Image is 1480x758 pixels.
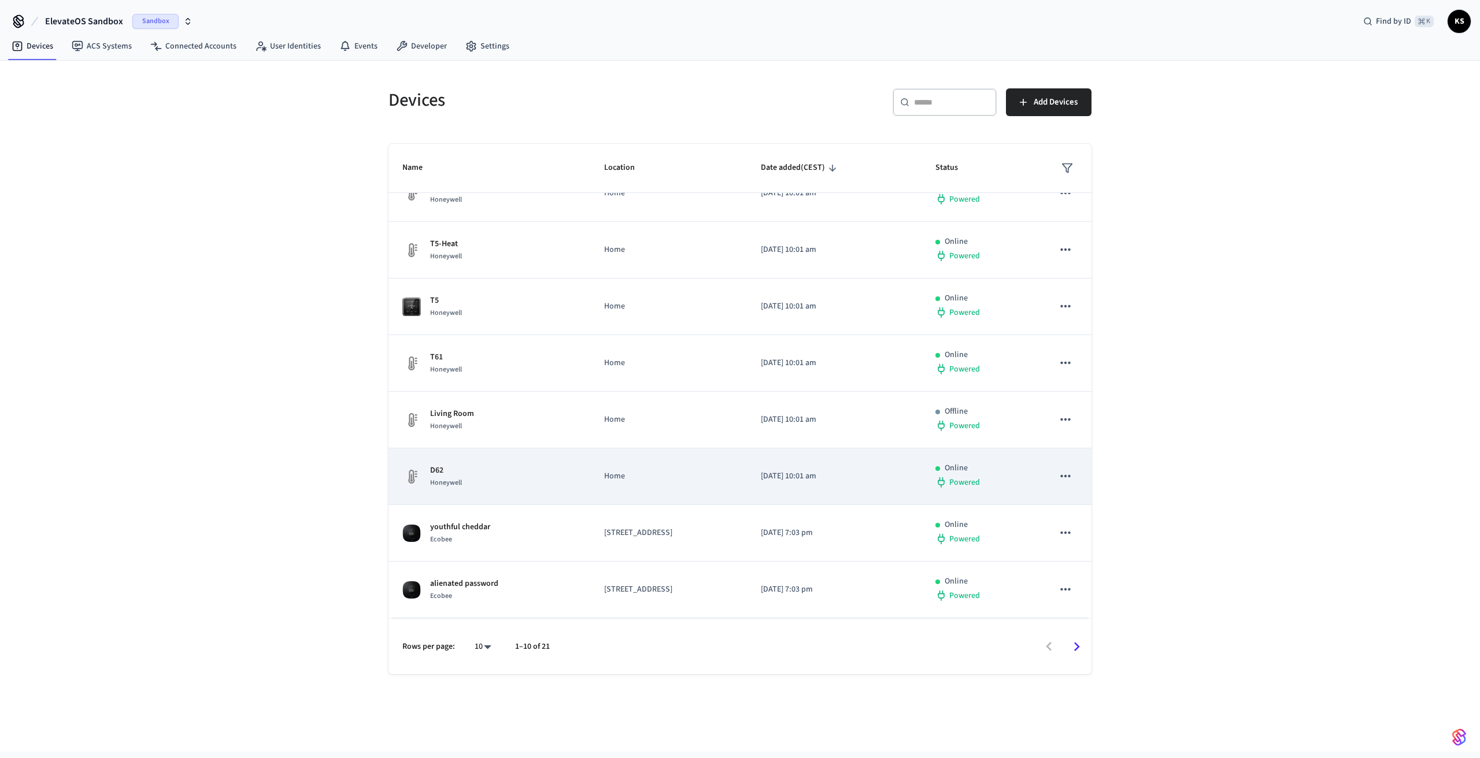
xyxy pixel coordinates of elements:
span: ElevateOS Sandbox [45,14,123,28]
span: Honeywell [430,365,462,374]
p: [DATE] 10:01 am [761,244,908,256]
img: thermostat_fallback [402,241,421,259]
p: Offline [945,406,968,418]
span: Powered [949,194,980,205]
p: Home [604,414,733,426]
span: Location [604,159,650,177]
p: T61 [430,351,462,363]
span: Powered [949,250,980,262]
span: Add Devices [1034,95,1078,110]
span: Powered [949,477,980,488]
p: Home [604,300,733,313]
p: [DATE] 10:01 am [761,470,908,482]
p: [DATE] 7:03 pm [761,527,908,539]
img: thermostat_fallback [402,411,421,429]
span: Sandbox [132,14,179,29]
img: thermostat_fallback [402,467,421,486]
p: [DATE] 10:01 am [761,300,908,313]
span: Name [402,159,438,177]
p: [DATE] 10:01 am [761,414,908,426]
span: ⌘ K [1415,16,1434,27]
span: Powered [949,363,980,375]
p: Home [604,187,733,199]
a: Developer [387,36,456,57]
div: 10 [469,638,497,655]
span: Powered [949,307,980,318]
p: Home [604,470,733,482]
a: User Identities [246,36,330,57]
img: ecobee_lite_3 [402,581,421,599]
p: [DATE] 10:01 am [761,357,908,369]
span: Powered [949,533,980,545]
span: Powered [949,590,980,601]
span: Ecobee [430,591,452,601]
p: youthful cheddar [430,521,490,533]
div: Find by ID⌘ K [1354,11,1443,32]
span: Powered [949,420,980,432]
p: [DATE] 10:01 am [761,187,908,199]
span: Status [935,159,973,177]
p: Online [945,462,968,474]
a: ACS Systems [62,36,141,57]
a: Connected Accounts [141,36,246,57]
p: alienated password [430,578,498,590]
p: Rows per page: [402,641,455,653]
p: 1–10 of 21 [515,641,550,653]
p: Online [945,519,968,531]
p: Online [945,349,968,361]
span: Honeywell [430,195,462,205]
table: sticky table [388,3,1091,618]
img: thermostat_fallback [402,354,421,373]
a: Events [330,36,387,57]
img: ecobee_lite_3 [402,524,421,543]
p: D62 [430,465,462,477]
h5: Devices [388,88,733,112]
img: SeamLogoGradient.69752ec5.svg [1452,728,1466,746]
button: KS [1448,10,1471,33]
span: Find by ID [1376,16,1411,27]
p: [STREET_ADDRESS] [604,584,733,596]
p: [DATE] 7:03 pm [761,584,908,596]
p: Home [604,357,733,369]
img: honeywell_t5t6 [402,298,421,316]
p: [STREET_ADDRESS] [604,527,733,539]
span: Honeywell [430,421,462,431]
span: Honeywell [430,478,462,488]
span: Ecobee [430,534,452,544]
a: Devices [2,36,62,57]
p: Online [945,292,968,304]
p: Online [945,575,968,588]
span: Date added(CEST) [761,159,840,177]
span: Honeywell [430,308,462,318]
p: T5-Heat [430,238,462,250]
p: Online [945,236,968,248]
p: T5 [430,295,462,307]
img: thermostat_fallback [402,184,421,203]
span: Honeywell [430,251,462,261]
span: KS [1449,11,1470,32]
button: Add Devices [1006,88,1091,116]
p: Home [604,244,733,256]
p: Living Room [430,408,474,420]
button: Go to next page [1063,633,1090,660]
a: Settings [456,36,519,57]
